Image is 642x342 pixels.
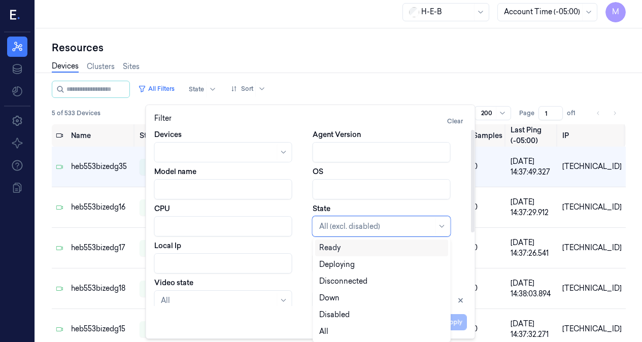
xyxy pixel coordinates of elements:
[134,81,179,97] button: All Filters
[511,319,554,340] div: [DATE] 14:37:32.271
[562,243,622,253] div: [TECHNICAL_ID]
[140,199,178,216] div: ready
[319,326,328,337] div: All
[506,124,558,147] th: Last Ping (-05:00)
[562,161,622,172] div: [TECHNICAL_ID]
[71,202,131,213] div: heb553bizedg16
[562,283,622,294] div: [TECHNICAL_ID]
[511,156,554,178] div: [DATE] 14:37:49.327
[313,203,330,214] label: State
[87,61,115,72] a: Clusters
[319,293,340,303] div: Down
[562,324,622,334] div: [TECHNICAL_ID]
[154,113,467,129] div: Filter
[154,129,182,140] label: Devices
[443,113,467,129] button: Clear
[319,243,341,253] div: Ready
[473,324,502,334] div: 0
[511,278,554,299] div: [DATE] 14:38:03.894
[319,276,367,287] div: Disconnected
[71,283,131,294] div: heb553bizedg18
[52,109,100,118] span: 5 of 533 Devices
[154,166,196,177] label: Model name
[473,243,502,253] div: 0
[52,41,626,55] div: Resources
[154,241,181,251] label: Local Ip
[136,124,182,147] th: State
[140,240,178,256] div: ready
[140,159,178,175] div: ready
[154,203,170,214] label: CPU
[71,243,131,253] div: heb553bizedg17
[313,129,361,140] label: Agent Version
[591,106,622,120] nav: pagination
[567,109,583,118] span: of 1
[319,310,350,320] div: Disabled
[140,281,178,297] div: ready
[473,161,502,172] div: 0
[519,109,534,118] span: Page
[469,124,506,147] th: Samples
[71,161,131,172] div: heb553bizedg35
[123,61,140,72] a: Sites
[140,321,178,337] div: ready
[605,2,626,22] button: M
[558,124,626,147] th: IP
[154,278,193,288] label: Video state
[473,202,502,213] div: 0
[67,124,136,147] th: Name
[71,324,131,334] div: heb553bizedg15
[52,61,79,73] a: Devices
[562,202,622,213] div: [TECHNICAL_ID]
[313,166,323,177] label: OS
[473,283,502,294] div: 0
[511,237,554,259] div: [DATE] 14:37:26.541
[511,197,554,218] div: [DATE] 14:37:29.912
[319,259,355,270] div: Deploying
